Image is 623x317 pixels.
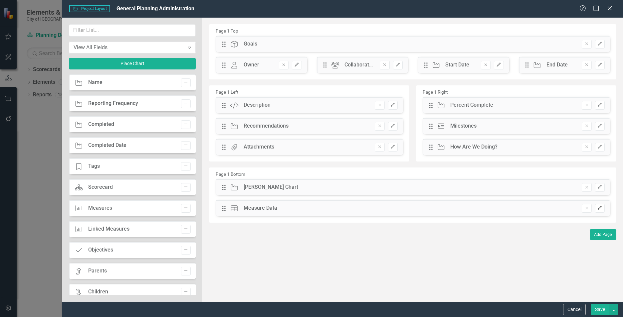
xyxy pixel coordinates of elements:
div: Reporting Frequency [88,100,138,107]
div: View All Fields [74,44,184,51]
div: Objectives [88,246,113,254]
button: Add Page [590,229,616,240]
div: Start Date [445,61,469,69]
small: Page 1 Bottom [216,171,245,177]
div: Measures [88,204,112,212]
div: Description [244,101,271,109]
div: How Are We Doing? [450,143,498,151]
div: Completed Date [88,142,126,149]
div: Scorecard [88,183,113,191]
div: Linked Measures [88,225,129,233]
small: Page 1 Right [423,89,448,95]
div: Children [88,288,108,296]
button: Cancel [563,304,586,315]
span: General Planning Administration [116,5,194,12]
div: Goals [244,40,257,48]
span: Project Layout [69,5,109,12]
div: Name [88,79,103,86]
div: Recommendations [244,122,289,130]
button: Place Chart [69,58,196,69]
div: Parents [88,267,107,275]
small: Page 1 Left [216,89,238,95]
div: [PERSON_NAME] Chart [244,183,298,191]
div: Milestones [450,122,477,130]
small: Page 1 Top [216,28,238,34]
div: End Date [546,61,568,69]
div: Measure Data [244,204,277,212]
div: Collaborators [344,61,373,69]
div: Attachments [244,143,274,151]
div: Percent Complete [450,101,493,109]
button: Save [591,304,609,315]
div: Tags [88,162,100,170]
div: Completed [88,121,114,128]
input: Filter List... [69,24,196,37]
div: Owner [244,61,259,69]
